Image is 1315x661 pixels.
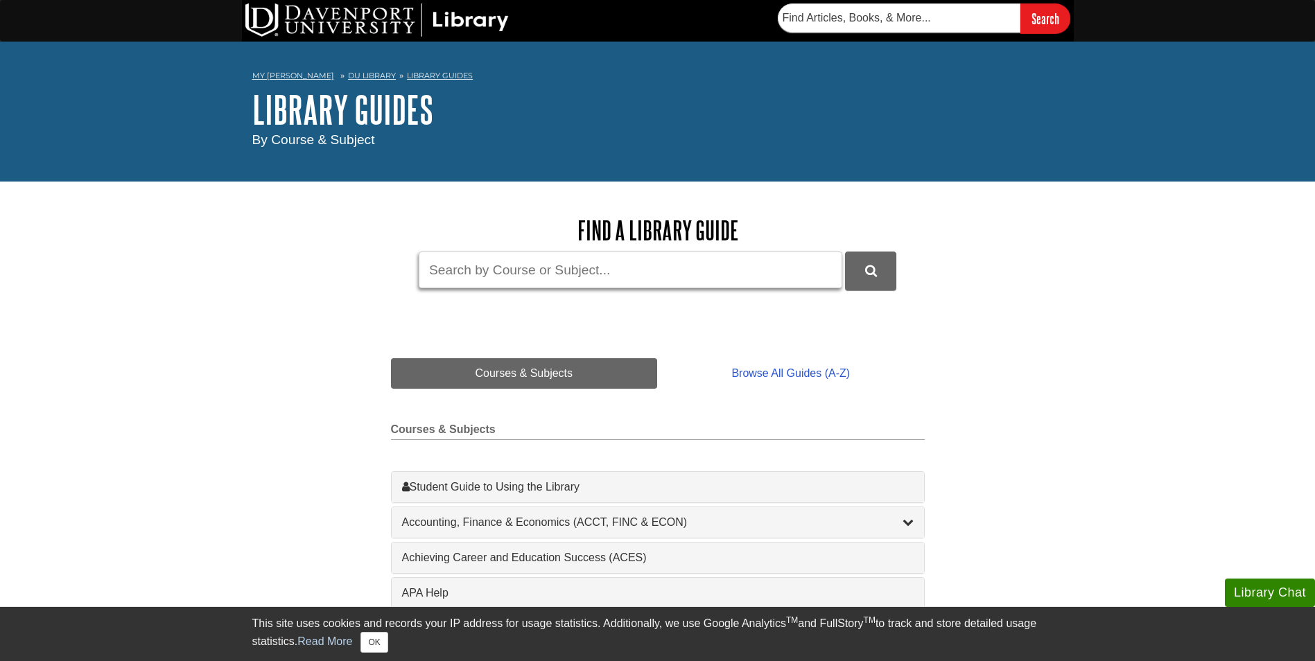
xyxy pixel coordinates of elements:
sup: TM [786,615,798,625]
a: Student Guide to Using the Library [402,479,914,495]
a: Browse All Guides (A-Z) [657,358,924,389]
a: My [PERSON_NAME] [252,70,334,82]
a: APA Help [402,585,914,601]
button: Close [360,632,387,653]
button: DU Library Guides Search [845,252,896,290]
div: This site uses cookies and records your IP address for usage statistics. Additionally, we use Goo... [252,615,1063,653]
a: Achieving Career and Education Success (ACES) [402,549,914,566]
input: Find Articles, Books, & More... [778,3,1020,33]
sup: TM [864,615,876,625]
i: Search Library Guides [865,265,877,277]
nav: breadcrumb [252,67,1063,89]
img: DU Library [245,3,509,37]
a: Courses & Subjects [391,358,658,389]
button: Library Chat [1225,579,1315,607]
h2: Find a Library Guide [391,216,925,245]
a: Accounting, Finance & Economics (ACCT, FINC & ECON) [402,514,914,531]
input: Search [1020,3,1070,33]
input: Search by Course or Subject... [419,252,842,288]
a: Read More [297,635,352,647]
a: DU Library [348,71,396,80]
div: By Course & Subject [252,130,1063,150]
a: Library Guides [407,71,473,80]
h2: Courses & Subjects [391,423,925,440]
form: Searches DU Library's articles, books, and more [778,3,1070,33]
h1: Library Guides [252,89,1063,130]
